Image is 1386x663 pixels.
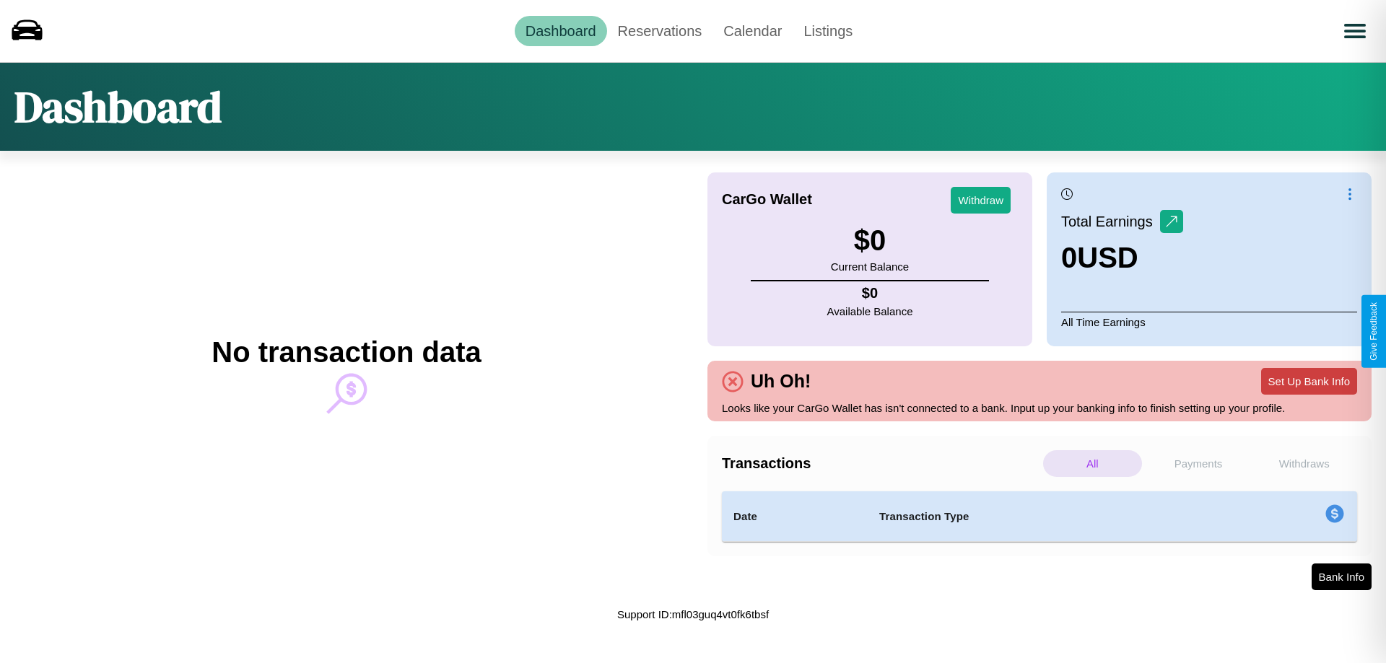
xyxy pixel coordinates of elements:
h4: CarGo Wallet [722,191,812,208]
button: Open menu [1335,11,1375,51]
h4: Transactions [722,455,1039,472]
p: All [1043,450,1142,477]
a: Calendar [712,16,793,46]
h2: No transaction data [212,336,481,369]
p: Current Balance [831,257,909,276]
h4: Date [733,508,856,525]
p: All Time Earnings [1061,312,1357,332]
button: Set Up Bank Info [1261,368,1357,395]
a: Dashboard [515,16,607,46]
p: Support ID: mfl03guq4vt0fk6tbsf [617,605,769,624]
table: simple table [722,491,1357,542]
p: Payments [1149,450,1248,477]
button: Withdraw [951,187,1011,214]
h3: $ 0 [831,224,909,257]
p: Total Earnings [1061,208,1160,234]
p: Withdraws [1255,450,1354,477]
p: Looks like your CarGo Wallet has isn't connected to a bank. Input up your banking info to finish ... [722,398,1357,418]
a: Reservations [607,16,713,46]
div: Give Feedback [1369,302,1379,361]
p: Available Balance [827,302,913,321]
h3: 0 USD [1061,242,1183,274]
h1: Dashboard [14,77,222,136]
h4: Uh Oh! [744,371,818,392]
h4: Transaction Type [879,508,1207,525]
a: Listings [793,16,863,46]
button: Bank Info [1312,563,1372,590]
h4: $ 0 [827,285,913,302]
